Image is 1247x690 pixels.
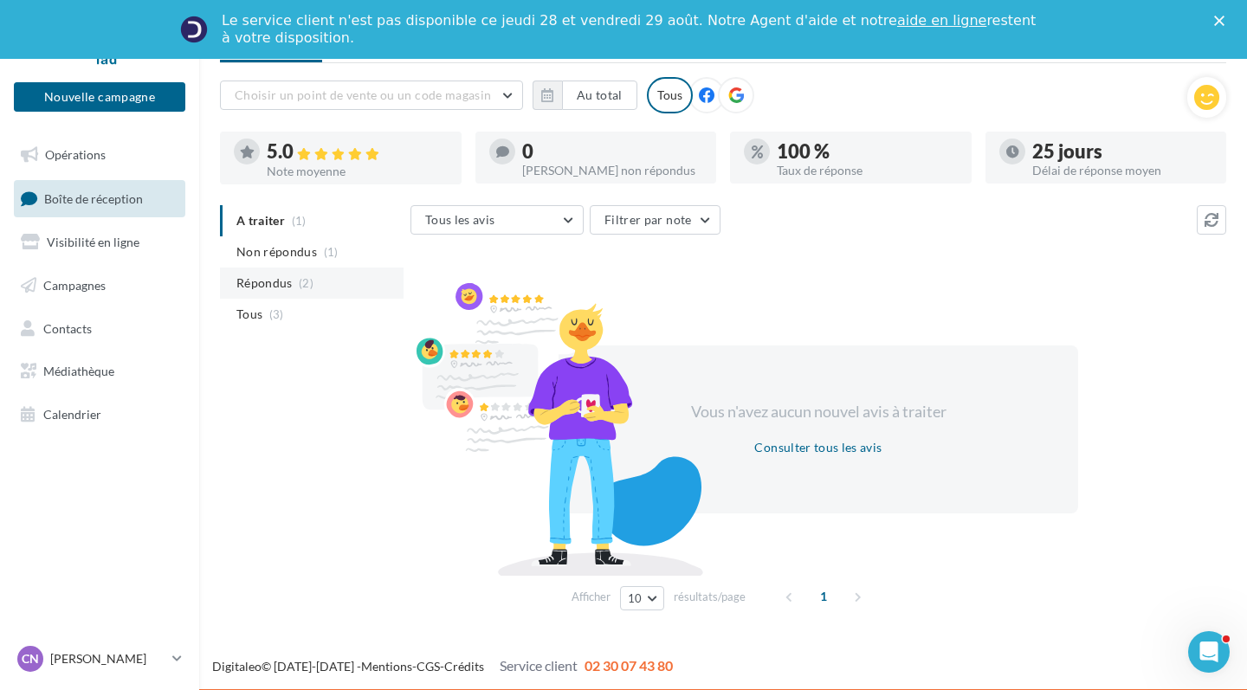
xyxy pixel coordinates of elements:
[361,659,412,674] a: Mentions
[299,276,313,290] span: (2)
[674,589,746,605] span: résultats/page
[267,142,448,162] div: 5.0
[180,16,208,43] img: Profile image for Service-Client
[522,164,703,177] div: [PERSON_NAME] non répondus
[810,583,837,610] span: 1
[235,87,491,102] span: Choisir un point de vente ou un code magasin
[220,81,523,110] button: Choisir un point de vente ou un code magasin
[897,12,986,29] a: aide en ligne
[10,397,189,433] a: Calendrier
[269,307,284,321] span: (3)
[10,180,189,217] a: Boîte de réception
[43,320,92,335] span: Contacts
[522,142,703,161] div: 0
[10,353,189,390] a: Médiathèque
[747,437,888,458] button: Consulter tous les avis
[620,586,664,610] button: 10
[45,147,106,162] span: Opérations
[22,650,39,667] span: CN
[43,278,106,293] span: Campagnes
[1188,631,1230,673] iframe: Intercom live chat
[1032,142,1213,161] div: 25 jours
[533,81,637,110] button: Au total
[417,659,440,674] a: CGS
[43,364,114,378] span: Médiathèque
[500,657,578,674] span: Service client
[10,224,189,261] a: Visibilité en ligne
[47,235,139,249] span: Visibilité en ligne
[444,659,484,674] a: Crédits
[324,245,339,259] span: (1)
[236,274,293,292] span: Répondus
[14,82,185,112] button: Nouvelle campagne
[212,659,673,674] span: © [DATE]-[DATE] - - -
[236,306,262,323] span: Tous
[1032,164,1213,177] div: Délai de réponse moyen
[777,164,958,177] div: Taux de réponse
[628,591,643,605] span: 10
[212,659,262,674] a: Digitaleo
[647,77,693,113] div: Tous
[1214,16,1231,26] div: Fermer
[10,311,189,347] a: Contacts
[50,650,165,667] p: [PERSON_NAME]
[236,243,317,261] span: Non répondus
[777,142,958,161] div: 100 %
[425,212,495,227] span: Tous les avis
[572,589,611,605] span: Afficher
[222,12,1039,47] div: Le service client n'est pas disponible ce jeudi 28 et vendredi 29 août. Notre Agent d'aide et not...
[590,205,720,235] button: Filtrer par note
[43,407,101,422] span: Calendrier
[10,137,189,173] a: Opérations
[267,165,448,177] div: Note moyenne
[585,657,673,674] span: 02 30 07 43 80
[14,642,185,675] a: CN [PERSON_NAME]
[410,205,584,235] button: Tous les avis
[669,401,967,423] div: Vous n'avez aucun nouvel avis à traiter
[562,81,637,110] button: Au total
[44,190,143,205] span: Boîte de réception
[10,268,189,304] a: Campagnes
